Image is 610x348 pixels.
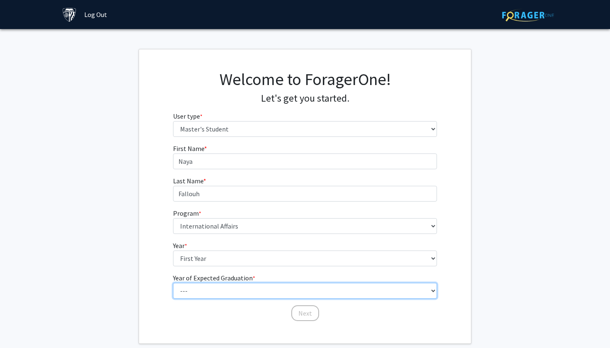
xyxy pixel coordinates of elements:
[173,241,187,251] label: Year
[62,7,77,22] img: Johns Hopkins University Logo
[502,9,554,22] img: ForagerOne Logo
[173,144,204,153] span: First Name
[173,111,203,121] label: User type
[173,69,437,89] h1: Welcome to ForagerOne!
[173,273,255,283] label: Year of Expected Graduation
[291,305,319,321] button: Next
[173,177,203,185] span: Last Name
[173,92,437,105] h4: Let's get you started.
[6,311,35,342] iframe: Chat
[173,208,201,218] label: Program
